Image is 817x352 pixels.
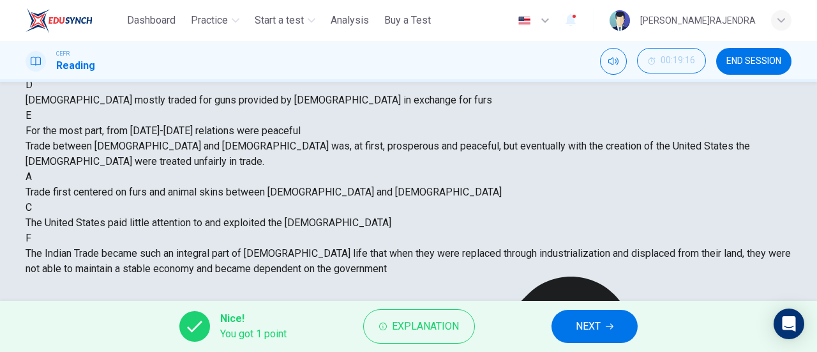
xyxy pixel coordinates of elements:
[26,125,301,137] span: For the most part, from [DATE]-[DATE] relations were peaceful
[186,9,244,32] button: Practice
[640,13,756,28] div: [PERSON_NAME]RAJENDRA
[127,13,176,28] span: Dashboard
[122,9,181,32] button: Dashboard
[26,169,791,185] div: A
[716,48,791,75] button: END SESSION
[26,8,122,33] a: ELTC logo
[26,247,791,275] span: The Indian Trade became such an integral part of [DEMOGRAPHIC_DATA] life that when they were repl...
[661,56,695,66] span: 00:19:16
[516,16,532,26] img: en
[774,309,804,339] div: Open Intercom Messenger
[250,9,320,32] button: Start a test
[392,318,459,335] span: Explanation
[726,56,781,66] span: END SESSION
[26,217,391,229] span: The United States paid little attention to and exploited the [DEMOGRAPHIC_DATA]
[551,310,638,343] button: NEXT
[610,10,630,31] img: Profile picture
[255,13,304,28] span: Start a test
[26,140,750,167] span: Trade between [DEMOGRAPHIC_DATA] and [DEMOGRAPHIC_DATA] was, at first, prosperous and peaceful, b...
[26,186,502,198] span: Trade first centered on furs and animal skins between [DEMOGRAPHIC_DATA] and [DEMOGRAPHIC_DATA]
[600,48,627,75] div: Mute
[26,108,791,123] div: E
[637,48,706,75] div: Hide
[384,13,431,28] span: Buy a Test
[576,318,601,335] span: NEXT
[26,77,791,93] div: D
[331,13,369,28] span: Analysis
[379,9,436,32] button: Buy a Test
[26,231,791,246] div: F
[363,309,475,344] button: Explanation
[220,311,287,326] span: Nice!
[26,200,791,215] div: C
[26,8,93,33] img: ELTC logo
[26,94,492,106] span: [DEMOGRAPHIC_DATA] mostly traded for guns provided by [DEMOGRAPHIC_DATA] in exchange for furs
[56,58,95,73] h1: Reading
[220,326,287,342] span: You got 1 point
[326,9,374,32] button: Analysis
[191,13,228,28] span: Practice
[56,49,70,58] span: CEFR
[637,48,706,73] button: 00:19:16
